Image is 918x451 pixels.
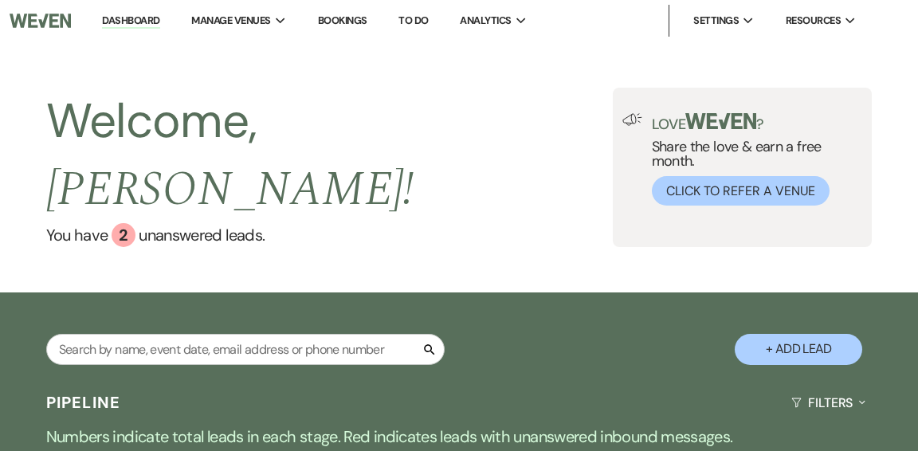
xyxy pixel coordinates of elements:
a: You have 2 unanswered leads. [46,223,613,247]
img: weven-logo-green.svg [685,113,756,129]
h2: Welcome, [46,88,613,223]
a: Dashboard [102,14,159,29]
span: Analytics [460,13,511,29]
p: Love ? [652,113,863,131]
div: Share the love & earn a free month. [642,113,863,206]
button: Click to Refer a Venue [652,176,830,206]
button: + Add Lead [735,334,862,365]
span: Settings [693,13,739,29]
span: Resources [786,13,841,29]
span: Manage Venues [191,13,270,29]
span: [PERSON_NAME] ! [46,153,414,226]
a: Bookings [318,14,367,27]
img: Weven Logo [10,4,71,37]
button: Filters [785,382,872,424]
input: Search by name, event date, email address or phone number [46,334,445,365]
img: loud-speaker-illustration.svg [622,113,642,126]
div: 2 [112,223,135,247]
a: To Do [398,14,428,27]
h3: Pipeline [46,391,121,414]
